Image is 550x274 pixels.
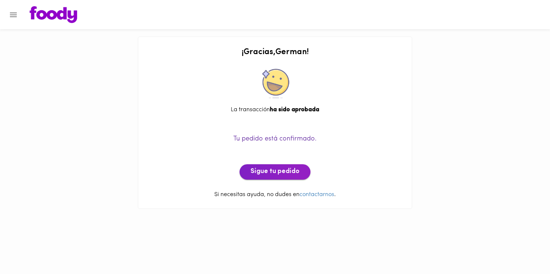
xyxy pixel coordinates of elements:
[146,106,404,114] div: La transacción
[240,164,310,180] button: Sigue tu pedido
[4,6,22,24] button: Menu
[233,136,317,142] span: Tu pedido está confirmado.
[508,232,543,267] iframe: Messagebird Livechat Widget
[300,192,334,198] a: contactarnos
[250,168,300,176] span: Sigue tu pedido
[30,6,77,23] img: logo.png
[146,48,404,57] h2: ¡ Gracias , German !
[146,191,404,199] p: Si necesitas ayuda, no dudes en .
[270,107,319,113] b: ha sido aprobada
[260,69,290,98] img: approved.png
